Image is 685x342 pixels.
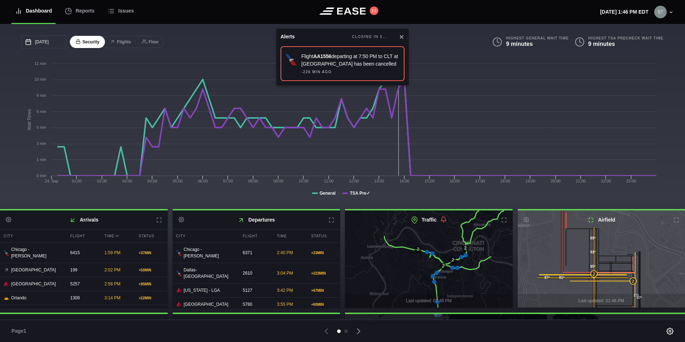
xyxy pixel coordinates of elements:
b: 9 minutes [506,41,533,47]
div: 5127 [239,284,272,297]
div: Flight departing at 7:50 PM to CLT at [GEOGRAPHIC_DATA] has been cancelled [301,53,399,68]
span: [US_STATE] - LGA [184,287,220,294]
div: Time [273,230,306,242]
text: 12:00 [349,179,359,183]
h2: Departures [173,210,340,229]
span: 2:58 PM [105,281,121,286]
div: + 37 MIN [139,250,164,256]
span: 2:02 PM [105,267,121,272]
div: + 95 MIN [139,281,164,287]
span: 3:42 PM [277,288,293,293]
tspan: 1 min [37,157,46,162]
div: + 50 MIN [139,267,164,273]
text: 03:00 [122,179,132,183]
div: 199 [67,263,99,277]
tspan: TSA Pre✓ [350,191,370,196]
tspan: General [320,191,336,196]
span: Dallas-[GEOGRAPHIC_DATA] [184,267,234,280]
div: 5554 [67,305,99,319]
div: City [173,230,238,242]
text: 13:00 [374,179,384,183]
tspan: 10 min [34,77,46,81]
h2: Traffic [345,210,513,229]
text: 23:00 [626,179,636,183]
div: Alerts [281,33,295,41]
text: 21:00 [576,179,586,183]
b: Highest General Wait Time [506,36,569,41]
h2: Parking [173,314,340,333]
span: [GEOGRAPHIC_DATA] [184,301,229,308]
div: CLOSING IN 5... [352,34,387,40]
button: 13 [370,6,378,15]
p: [DATE] 1:46 PM EDT [600,8,648,16]
text: 02:00 [97,179,107,183]
div: + 67 MIN [311,288,337,293]
div: 5780 [239,298,272,311]
span: 3:04 PM [277,271,293,276]
div: 6415 [67,246,99,260]
text: 07:00 [223,179,233,183]
text: 06:00 [198,179,208,183]
button: Security [70,36,105,48]
b: Highest TSA PreCheck Wait Time [588,36,664,41]
span: 1:59 PM [105,250,121,255]
div: 2 [629,277,637,285]
div: 6371 [239,246,272,260]
img: 3c0b244d65f2aa6eea955feee68e3f60 [654,6,667,18]
div: Last updated: 01:46 PM [345,294,513,308]
text: 17:00 [475,179,485,183]
div: 2 [440,263,447,270]
div: 5257 [67,277,99,291]
text: 05:00 [173,179,183,183]
div: Status [308,230,340,242]
tspan: 5 min [37,125,46,129]
div: Flight [67,230,99,242]
text: 10:00 [299,179,309,183]
text: 15:00 [425,179,435,183]
div: + 33 MIN [311,250,337,256]
text: 16:00 [450,179,460,183]
div: + 22 MIN [139,295,164,301]
span: Chicago - [PERSON_NAME] [184,246,234,259]
div: Flight [239,230,272,242]
tspan: Wait Times [27,109,32,130]
div: 2 [590,270,598,277]
tspan: 3 min [37,141,46,146]
div: Time [101,230,134,242]
span: 2:40 PM [277,250,293,255]
text: 18:00 [500,179,510,183]
strong: AA1556 [313,53,331,59]
div: -226 MIN AGO [301,69,332,75]
tspan: 11 min [34,61,46,66]
text: 19:00 [526,179,536,183]
text: 11:00 [324,179,334,183]
input: mm/dd/yyyy [21,35,66,48]
div: 2 [462,245,469,252]
tspan: 24. Sep [45,179,58,183]
div: + 223 MIN [311,271,337,276]
span: Chicago - [PERSON_NAME] [11,246,61,259]
tspan: 6 min [37,109,46,114]
div: 1308 [67,291,99,305]
tspan: 0 min [37,174,46,178]
text: 01:00 [72,179,82,183]
h2: Weather [345,314,685,333]
div: + 60 MIN [311,302,337,307]
div: 2610 [239,266,272,280]
tspan: 8 min [37,93,46,98]
text: 22:00 [601,179,611,183]
span: [GEOGRAPHIC_DATA] [11,267,56,273]
text: 04:00 [148,179,158,183]
div: Status [135,230,168,242]
div: 2 [415,246,422,253]
text: 14:00 [399,179,409,183]
text: 20:00 [551,179,561,183]
text: 09:00 [273,179,283,183]
span: Page 1 [11,327,29,335]
span: 3:14 PM [105,295,121,300]
button: Flights [104,36,136,48]
div: 2 [449,257,456,264]
button: Flow [136,36,164,48]
b: 9 minutes [588,41,615,47]
span: Orlando [11,295,27,301]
